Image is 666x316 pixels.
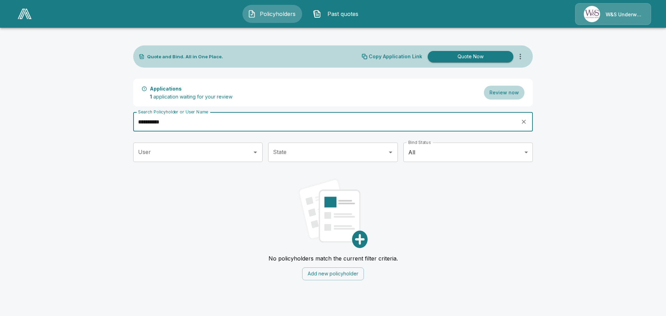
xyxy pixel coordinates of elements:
span: Past quotes [324,10,362,18]
button: Quote Now [428,51,513,62]
img: AA Logo [18,9,32,19]
a: Quote Now [425,51,513,62]
img: Policyholders Icon [248,10,256,18]
p: No policyholders match the current filter criteria. [268,255,398,262]
button: Past quotes IconPast quotes [308,5,367,23]
button: clear search [519,117,529,127]
span: 1 [150,94,152,100]
div: All [403,143,533,162]
span: Policyholders [259,10,297,18]
p: Quote and Bind. All in One Place. [147,54,223,59]
p: Applications [150,85,182,92]
p: application waiting for your review [150,93,232,100]
button: Review now [484,86,524,100]
label: Search Policyholder or User Name [138,109,208,115]
img: Past quotes Icon [313,10,321,18]
button: more [513,50,527,63]
button: Policyholders IconPolicyholders [242,5,302,23]
button: Add new policyholder [302,267,364,280]
p: Copy Application Link [369,54,422,59]
label: Bind Status [408,139,431,145]
button: Open [386,147,395,157]
button: Open [250,147,260,157]
a: Add new policyholder [302,270,364,277]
